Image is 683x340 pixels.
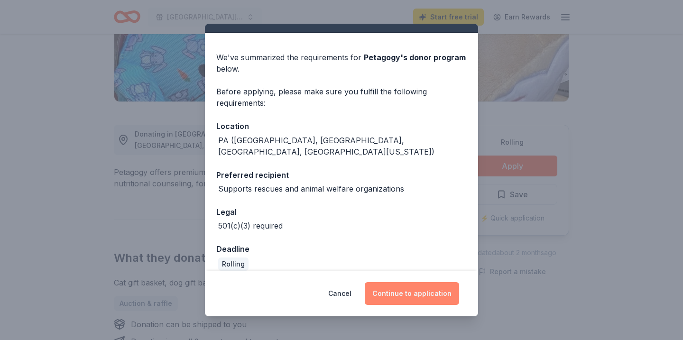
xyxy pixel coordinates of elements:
[328,282,351,305] button: Cancel
[364,53,466,62] span: Petagogy 's donor program
[216,52,467,74] div: We've summarized the requirements for below.
[216,86,467,109] div: Before applying, please make sure you fulfill the following requirements:
[218,183,404,194] div: Supports rescues and animal welfare organizations
[218,135,467,157] div: PA ([GEOGRAPHIC_DATA], [GEOGRAPHIC_DATA], [GEOGRAPHIC_DATA], [GEOGRAPHIC_DATA][US_STATE])
[216,243,467,255] div: Deadline
[218,257,249,271] div: Rolling
[218,220,283,231] div: 501(c)(3) required
[365,282,459,305] button: Continue to application
[216,206,467,218] div: Legal
[216,169,467,181] div: Preferred recipient
[216,120,467,132] div: Location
